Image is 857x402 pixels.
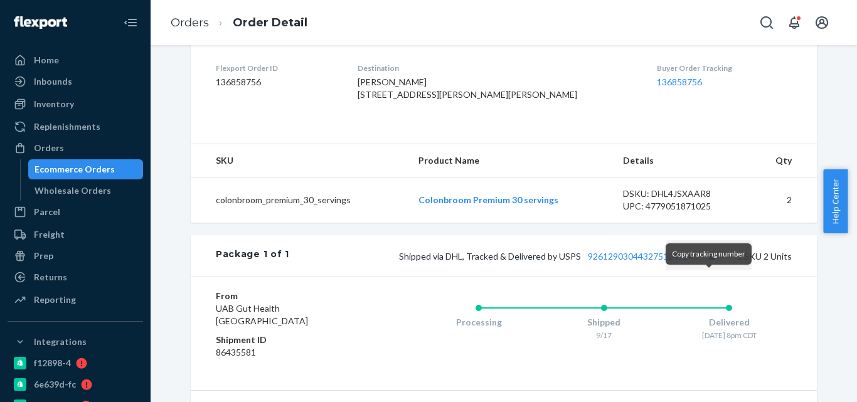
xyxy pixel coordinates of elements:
[34,250,53,262] div: Prep
[34,294,76,306] div: Reporting
[8,71,143,92] a: Inbounds
[216,303,308,326] span: UAB Gut Health [GEOGRAPHIC_DATA]
[191,144,408,177] th: SKU
[666,316,792,329] div: Delivered
[782,10,807,35] button: Open notifications
[418,194,558,205] a: Colonbroom Premium 30 servings
[34,378,76,391] div: 6e639d-fc
[8,332,143,352] button: Integrations
[34,271,67,283] div: Returns
[358,77,577,100] span: [PERSON_NAME] [STREET_ADDRESS][PERSON_NAME][PERSON_NAME]
[8,246,143,266] a: Prep
[34,54,59,66] div: Home
[8,94,143,114] a: Inventory
[666,330,792,341] div: [DATE] 8pm CDT
[623,188,741,200] div: DSKU: DHL4JSXAAR8
[34,98,74,110] div: Inventory
[216,334,366,346] dt: Shipment ID
[216,346,366,359] dd: 86435581
[34,142,64,154] div: Orders
[657,63,792,73] dt: Buyer Order Tracking
[34,228,65,241] div: Freight
[8,117,143,137] a: Replenishments
[8,267,143,287] a: Returns
[8,374,143,394] a: 6e639d-fc
[8,225,143,245] a: Freight
[541,330,667,341] div: 9/17
[233,16,307,29] a: Order Detail
[34,357,71,369] div: f12898-4
[8,353,143,373] a: f12898-4
[34,120,100,133] div: Replenishments
[34,206,60,218] div: Parcel
[8,290,143,310] a: Reporting
[751,144,817,177] th: Qty
[35,163,115,176] div: Ecommerce Orders
[118,10,143,35] button: Close Navigation
[823,169,848,233] button: Help Center
[14,16,67,29] img: Flexport logo
[8,138,143,158] a: Orders
[809,10,834,35] button: Open account menu
[161,4,317,41] ol: breadcrumbs
[216,76,338,88] dd: 136858756
[34,75,72,88] div: Inbounds
[191,177,408,223] td: colonbroom_premium_30_servings
[416,316,541,329] div: Processing
[399,251,720,262] span: Shipped via DHL, Tracked & Delivered by USPS
[216,290,366,302] dt: From
[216,248,289,264] div: Package 1 of 1
[35,184,111,197] div: Wholesale Orders
[216,63,338,73] dt: Flexport Order ID
[34,336,87,348] div: Integrations
[8,50,143,70] a: Home
[657,77,702,87] a: 136858756
[672,249,745,258] span: Copy tracking number
[358,63,637,73] dt: Destination
[8,202,143,222] a: Parcel
[541,316,667,329] div: Shipped
[751,177,817,223] td: 2
[171,16,209,29] a: Orders
[28,159,144,179] a: Ecommerce Orders
[613,144,751,177] th: Details
[754,10,779,35] button: Open Search Box
[408,144,613,177] th: Product Name
[28,181,144,201] a: Wholesale Orders
[623,200,741,213] div: UPC: 4779051871025
[289,248,792,264] div: 1 SKU 2 Units
[588,251,698,262] a: 9261290304432751247241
